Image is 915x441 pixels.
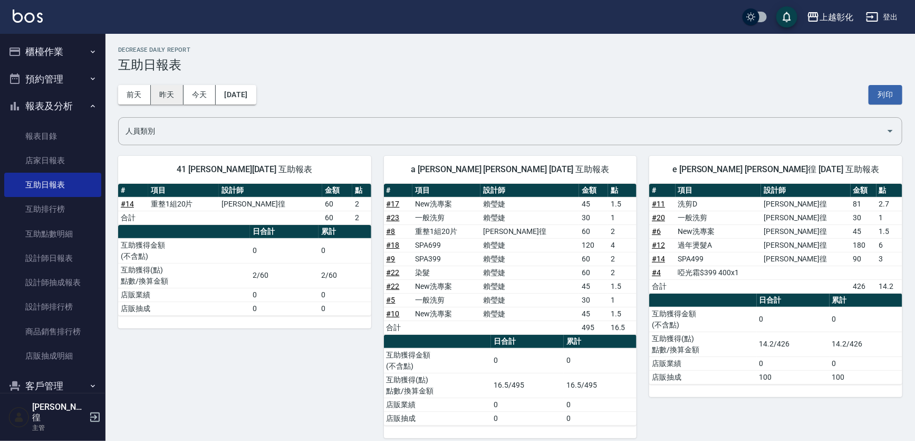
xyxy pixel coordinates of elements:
td: 0 [564,348,637,373]
td: 0 [250,302,319,315]
td: 4 [608,238,637,252]
th: 項目 [676,184,762,198]
td: 0 [491,398,564,411]
td: 30 [851,211,877,224]
td: New洗專案 [412,279,480,293]
td: 互助獲得(點) 點數/換算金額 [649,332,757,356]
td: 0 [319,288,371,302]
h2: Decrease Daily Report [118,46,902,53]
td: SPA699 [412,238,480,252]
td: 店販業績 [384,398,492,411]
button: 列印 [869,85,902,105]
td: 互助獲得(點) 點數/換算金額 [384,373,492,398]
td: 店販業績 [649,356,757,370]
td: 合計 [384,321,413,334]
a: 商品銷售排行榜 [4,320,101,344]
td: 45 [579,307,608,321]
h3: 互助日報表 [118,58,902,72]
td: 0 [757,356,830,370]
a: #14 [121,200,134,208]
a: 店販抽成明細 [4,344,101,368]
td: 45 [579,279,608,293]
td: 2 [608,252,637,266]
td: 重整1組20片 [148,197,219,211]
td: SPA499 [676,252,762,266]
td: 81 [851,197,877,211]
th: # [649,184,675,198]
th: 日合計 [250,225,319,239]
th: 點 [608,184,637,198]
td: 1 [877,211,902,224]
td: 重整1組20片 [412,224,480,238]
td: 0 [757,307,830,332]
th: 項目 [148,184,219,198]
td: 16.5/495 [564,373,637,398]
th: 金額 [851,184,877,198]
button: 登出 [862,7,902,27]
td: 2 [608,266,637,279]
td: 互助獲得金額 (不含點) [384,348,492,373]
td: New洗專案 [412,307,480,321]
td: SPA399 [412,252,480,266]
th: 金額 [322,184,352,198]
td: 洗剪D [676,197,762,211]
td: 90 [851,252,877,266]
button: [DATE] [216,85,256,105]
td: 180 [851,238,877,252]
h5: [PERSON_NAME]徨 [32,402,86,423]
td: 0 [250,238,319,263]
td: New洗專案 [676,224,762,238]
td: 1 [608,211,637,224]
td: 賴瑩婕 [480,279,579,293]
span: 41 [PERSON_NAME][DATE] 互助報表 [131,164,359,175]
a: #9 [387,255,396,263]
a: 設計師排行榜 [4,295,101,319]
td: [PERSON_NAME]徨 [761,224,850,238]
td: 合計 [118,211,148,224]
button: 報表及分析 [4,92,101,120]
a: 設計師日報表 [4,246,101,270]
table: a dense table [118,225,371,316]
td: 1.5 [877,224,902,238]
button: 預約管理 [4,65,101,93]
button: 前天 [118,85,151,105]
a: 報表目錄 [4,124,101,148]
th: 設計師 [480,184,579,198]
a: #6 [652,227,661,236]
td: 3 [877,252,902,266]
td: 1.5 [608,307,637,321]
td: 一般洗剪 [676,211,762,224]
table: a dense table [118,184,371,225]
td: 互助獲得(點) 點數/換算金額 [118,263,250,288]
a: #17 [387,200,400,208]
td: 2/60 [250,263,319,288]
td: 1 [608,293,637,307]
td: 0 [830,307,902,332]
td: 互助獲得金額 (不含點) [118,238,250,263]
td: 0 [564,411,637,425]
td: 0 [491,411,564,425]
td: 14.2/426 [757,332,830,356]
table: a dense table [384,184,637,335]
span: a [PERSON_NAME] [PERSON_NAME] [DATE] 互助報表 [397,164,624,175]
td: 店販抽成 [649,370,757,384]
img: Person [8,407,30,428]
th: 點 [877,184,902,198]
th: 日合計 [757,294,830,307]
td: [PERSON_NAME]徨 [761,197,850,211]
td: [PERSON_NAME]徨 [761,252,850,266]
th: # [118,184,148,198]
td: 16.5/495 [491,373,564,398]
td: 120 [579,238,608,252]
th: 累計 [319,225,371,239]
td: 6 [877,238,902,252]
a: 互助日報表 [4,173,101,197]
td: 2.7 [877,197,902,211]
td: 賴瑩婕 [480,307,579,321]
td: 100 [830,370,902,384]
a: #8 [387,227,396,236]
td: 店販業績 [118,288,250,302]
th: 點 [352,184,371,198]
td: 過年燙髮A [676,238,762,252]
td: 一般洗剪 [412,211,480,224]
